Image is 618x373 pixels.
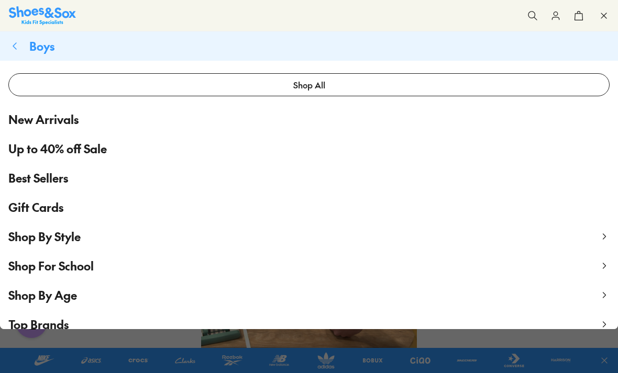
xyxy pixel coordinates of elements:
[8,169,68,187] span: Best Sellers
[5,4,37,35] button: Open gorgias live chat
[8,258,94,274] span: Shop For School
[8,287,77,303] span: Shop By Age
[29,38,54,54] span: Boys
[9,6,76,25] img: SNS_Logo_Responsive.svg
[8,111,79,128] span: New Arrivals
[8,199,63,216] span: Gift Cards
[8,229,81,244] span: Shop By Style
[8,317,69,332] span: Top Brands
[9,6,76,25] a: Shoes & Sox
[8,73,610,96] a: Shop All
[8,140,107,157] span: Up to 40% off Sale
